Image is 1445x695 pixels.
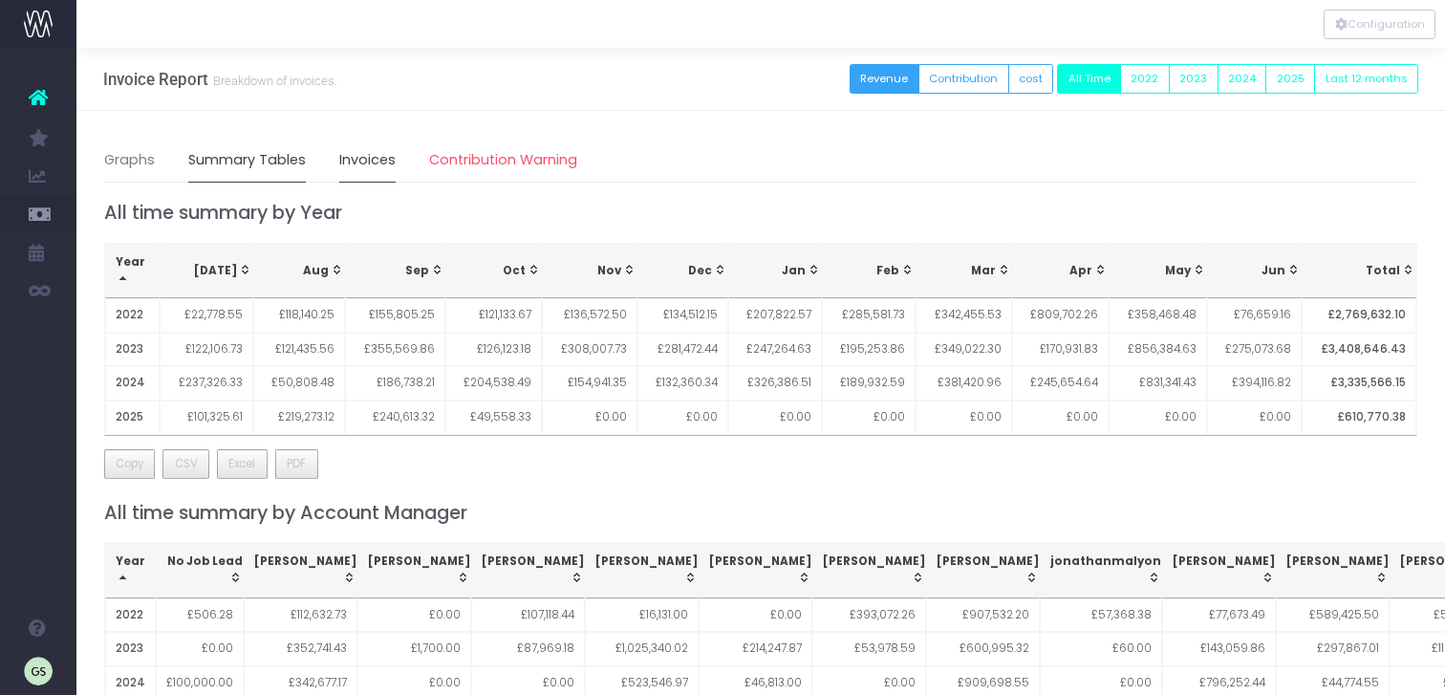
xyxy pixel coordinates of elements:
[832,263,915,280] div: Feb
[166,554,243,587] div: No Job Lead
[699,543,812,597] th: helen: activate to sort column ascending
[918,64,1009,94] button: Contribution
[739,263,821,280] div: Jan
[585,543,699,597] th: hannah: activate to sort column ascending
[482,554,584,587] div: [PERSON_NAME]
[822,366,916,401] td: £189,932.59
[1008,64,1054,94] button: cost
[585,632,699,666] td: £1,025,340.02
[345,244,445,298] th: Sep: activate to sort column ascending
[1040,632,1162,666] td: £60.00
[637,366,728,401] td: £132,360.34
[445,401,543,435] td: £49,558.33
[244,632,357,666] td: £352,741.43
[116,254,160,288] div: Year
[368,554,470,587] div: [PERSON_NAME]
[926,263,1010,280] div: Mar
[542,244,636,298] th: Nov: activate to sort column ascending
[1324,10,1435,39] div: Vertical button group
[1207,244,1302,298] th: Jun: activate to sort column ascending
[709,554,811,587] div: [PERSON_NAME]
[926,632,1040,666] td: £600,995.32
[445,298,543,333] td: £121,133.67
[637,333,728,367] td: £281,472.44
[1207,401,1302,435] td: £0.00
[357,598,471,633] td: £0.00
[356,263,444,280] div: Sep
[160,244,252,298] th: Jul: activate to sort column ascending
[542,298,636,333] td: £136,572.50
[105,244,161,298] th: Year: activate to sort column descending
[728,366,822,401] td: £326,386.51
[916,333,1011,367] td: £349,022.30
[1302,298,1416,333] th: £2,769,632.10
[105,598,156,633] th: 2022
[208,70,337,89] small: Breakdown of invoices.
[1057,59,1418,98] div: Small button group
[160,366,252,401] td: £237,326.33
[823,554,925,587] div: [PERSON_NAME]
[160,333,252,367] td: £122,106.73
[822,244,916,298] th: Feb: activate to sort column ascending
[156,598,244,633] td: £506.28
[1012,401,1110,435] td: £0.00
[1302,401,1416,435] th: £610,770.38
[822,401,916,435] td: £0.00
[916,366,1011,401] td: £381,420.96
[275,449,318,480] button: PDF
[244,598,357,633] td: £112,632.73
[1218,64,1267,94] button: 2024
[105,333,161,367] th: 2023
[104,449,156,480] button: Copy
[699,632,812,666] td: £214,247.87
[456,263,542,280] div: Oct
[585,598,699,633] td: £16,131.00
[217,449,268,480] button: Excel
[103,70,337,89] h3: Invoice Report
[916,298,1011,333] td: £342,455.53
[1012,333,1110,367] td: £170,931.83
[916,401,1011,435] td: £0.00
[595,554,698,587] div: [PERSON_NAME]
[104,502,1418,524] h4: All time summary by Account Manager
[1302,366,1416,401] th: £3,335,566.15
[1050,554,1161,587] div: jonathanmalyon
[1276,598,1390,633] td: £589,425.50
[926,598,1040,633] td: £907,532.20
[1109,401,1207,435] td: £0.00
[850,64,919,94] button: Revenue
[253,401,345,435] td: £219,273.12
[345,401,445,435] td: £240,613.32
[24,657,53,685] img: images/default_profile_image.png
[105,543,156,597] th: Year: activate to sort column descending
[1162,598,1276,633] td: £77,673.49
[445,244,543,298] th: Oct: activate to sort column ascending
[812,598,926,633] td: £393,072.26
[850,59,1053,98] div: Small button group
[287,455,306,472] span: PDF
[648,263,727,280] div: Dec
[156,632,244,666] td: £0.00
[728,298,822,333] td: £207,822.57
[253,244,345,298] th: Aug: activate to sort column ascending
[637,401,728,435] td: £0.00
[1040,543,1162,597] th: jonathanmalyon: activate to sort column ascending
[1302,333,1416,367] th: £3,408,646.43
[1109,366,1207,401] td: £831,341.43
[1302,244,1416,298] th: Total: activate to sort column ascending
[1207,298,1302,333] td: £76,659.16
[812,632,926,666] td: £53,978.59
[822,333,916,367] td: £195,253.86
[105,298,161,333] th: 2022
[1162,632,1276,666] td: £143,059.86
[160,401,252,435] td: £101,325.61
[105,632,156,666] th: 2023
[156,543,244,597] th: No Job Lead: activate to sort column ascending
[244,543,357,597] th: amanda: activate to sort column ascending
[116,554,155,587] div: Year
[170,263,251,280] div: [DATE]
[1109,298,1207,333] td: £358,468.48
[926,543,1040,597] th: jessie: activate to sort column ascending
[253,366,345,401] td: £50,808.48
[105,366,161,401] th: 2024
